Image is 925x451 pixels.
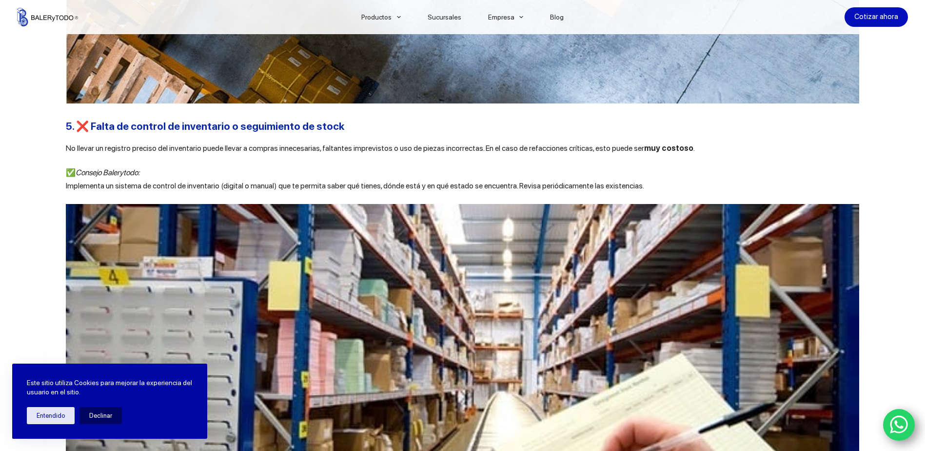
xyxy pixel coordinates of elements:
[17,8,78,26] img: Balerytodo
[66,168,76,177] span: ✅
[693,143,695,153] span: .
[27,407,75,424] button: Entendido
[66,181,644,190] span: Implementa un sistema de control de inventario (digital o manual) que te permita saber qué tienes...
[66,120,344,132] b: 5. ❌ Falta de control de inventario o seguimiento de stock
[883,409,915,441] a: WhatsApp
[76,168,139,177] span: Consejo Balerytodo:
[66,143,644,153] span: No llevar un registro preciso del inventario puede llevar a compras innecesarias, faltantes impre...
[845,7,908,27] a: Cotizar ahora
[644,143,693,153] b: muy costoso
[79,407,122,424] button: Declinar
[27,378,193,397] p: Este sitio utiliza Cookies para mejorar la experiencia del usuario en el sitio.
